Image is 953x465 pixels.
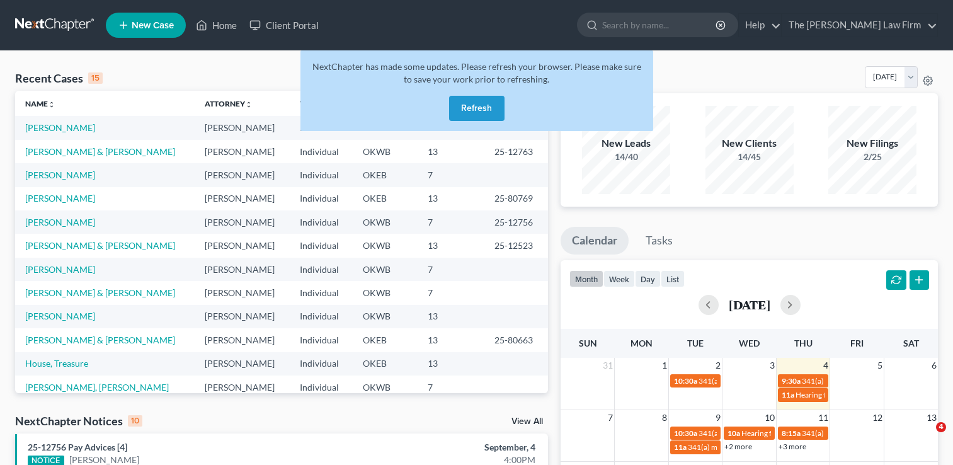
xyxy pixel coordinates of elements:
td: 13 [418,352,484,376]
td: 7 [418,163,484,187]
td: 7 [418,258,484,281]
td: Individual [290,258,352,281]
a: [PERSON_NAME] [25,264,95,275]
span: 341(a) meeting for [PERSON_NAME] [699,428,820,438]
td: 13 [418,328,484,352]
td: 13 [418,305,484,328]
a: 25-12756 Pay Advices [4] [28,442,127,452]
td: OKWB [353,234,418,257]
span: 11a [674,442,687,452]
span: 7 [607,410,614,425]
a: [PERSON_NAME] [25,217,95,227]
td: 7 [418,376,484,399]
td: [PERSON_NAME] [195,187,290,210]
i: unfold_more [48,101,55,108]
span: 5 [876,358,884,373]
td: OKWB [353,258,418,281]
span: 4 [936,422,946,432]
td: Individual [290,234,352,257]
span: 11 [817,410,830,425]
span: 1 [661,358,668,373]
div: New Filings [828,136,916,151]
a: Tasks [634,227,684,255]
span: Hearing for [PERSON_NAME] [741,428,840,438]
span: 11a [782,390,794,399]
span: Sun [579,338,597,348]
td: [PERSON_NAME] [195,305,290,328]
a: Client Portal [243,14,325,37]
div: New Leads [582,136,670,151]
span: 3 [768,358,776,373]
a: View All [511,417,543,426]
span: 10:30a [674,376,697,386]
td: OKWB [353,376,418,399]
td: OKWB [353,140,418,163]
span: Mon [631,338,653,348]
a: [PERSON_NAME] & [PERSON_NAME] [25,287,175,298]
div: New Clients [705,136,794,151]
span: Wed [739,338,760,348]
a: [PERSON_NAME], [PERSON_NAME] [25,382,169,393]
td: Individual [290,376,352,399]
a: [PERSON_NAME] [25,311,95,321]
div: 15 [88,72,103,84]
td: [PERSON_NAME] [195,352,290,376]
button: day [635,270,661,287]
td: OKWB [353,281,418,304]
td: Individual [290,305,352,328]
span: NextChapter has made some updates. Please refresh your browser. Please make sure to save your wor... [312,61,641,84]
span: 10a [728,428,740,438]
span: 13 [925,410,938,425]
a: The [PERSON_NAME] Law Firm [782,14,937,37]
a: +3 more [779,442,806,451]
td: 7 [418,210,484,234]
a: Nameunfold_more [25,99,55,108]
iframe: Intercom live chat [910,422,940,452]
a: Attorneyunfold_more [205,99,253,108]
a: Home [190,14,243,37]
td: [PERSON_NAME] [195,258,290,281]
span: 2 [714,358,722,373]
td: [PERSON_NAME] [195,234,290,257]
td: [PERSON_NAME] [195,140,290,163]
span: 9:30a [782,376,801,386]
td: OKWB [353,305,418,328]
div: 14/45 [705,151,794,163]
a: [PERSON_NAME] & [PERSON_NAME] [25,240,175,251]
td: [PERSON_NAME] [195,376,290,399]
span: Fri [850,338,864,348]
td: Individual [290,140,352,163]
a: [PERSON_NAME] & [PERSON_NAME] [25,335,175,345]
span: 10:30a [674,428,697,438]
td: 25-80769 [484,187,548,210]
a: [PERSON_NAME] [25,169,95,180]
td: OKWB [353,210,418,234]
td: Individual [290,163,352,187]
td: 25-80663 [484,328,548,352]
div: 10 [128,415,142,427]
td: Individual [290,281,352,304]
span: 4 [822,358,830,373]
td: [PERSON_NAME] [195,281,290,304]
button: list [661,270,685,287]
td: 13 [418,234,484,257]
td: 25-12756 [484,210,548,234]
div: September, 4 [375,441,535,454]
span: Tue [687,338,704,348]
button: Refresh [449,96,505,121]
span: New Case [132,21,174,30]
td: OKEB [353,328,418,352]
a: House, Treasure [25,358,88,369]
td: 7 [418,281,484,304]
span: Thu [794,338,813,348]
a: Calendar [561,227,629,255]
span: 9 [714,410,722,425]
td: 25-12523 [484,234,548,257]
td: Individual [290,187,352,210]
td: 25-12763 [484,140,548,163]
td: OKEB [353,187,418,210]
button: week [603,270,635,287]
div: 14/40 [582,151,670,163]
button: month [569,270,603,287]
a: [PERSON_NAME] [25,193,95,204]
